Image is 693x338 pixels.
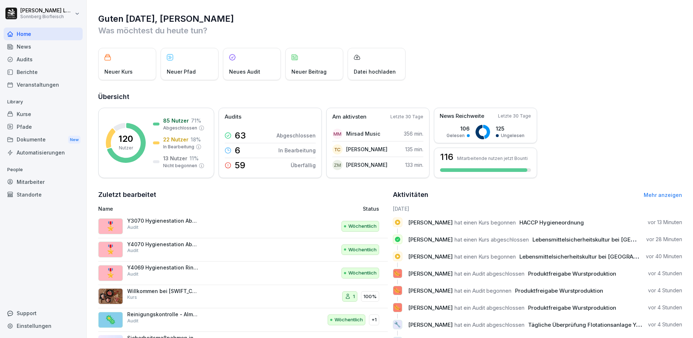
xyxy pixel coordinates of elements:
p: Was möchtest du heute tun? [98,25,682,36]
p: Wöchentlich [348,269,377,277]
a: Standorte [4,188,83,201]
p: Y4070 Hygienestation Abgang Rinderzerlegung [127,241,200,248]
span: [PERSON_NAME] [408,321,453,328]
p: In Bearbeitung [163,144,194,150]
a: Kurse [4,108,83,120]
span: [PERSON_NAME] [408,219,453,226]
p: 120 [119,135,133,143]
p: Audit [127,247,138,254]
p: Kurs [127,294,137,301]
p: Audits [225,113,241,121]
p: Überfällig [291,161,316,169]
p: Mirsad Music [346,130,380,137]
p: Sonnberg Biofleisch [20,14,73,19]
div: Dokumente [4,133,83,147]
div: MM [332,129,343,139]
span: hat einen Kurs begonnen [455,253,516,260]
a: 🦠Reinigungskontrolle - Almstraße, Schlachtung/ZerlegungAuditWöchentlich+1 [98,308,388,332]
h3: 116 [440,153,453,161]
span: hat ein Audit abgeschlossen [455,321,524,328]
p: Gelesen [447,132,465,139]
span: hat ein Audit begonnen [455,287,511,294]
p: 125 [496,125,524,132]
p: 🦠 [105,313,116,326]
p: [PERSON_NAME] [346,161,387,169]
img: vq64qnx387vm2euztaeei3pt.png [98,288,123,304]
p: 133 min. [405,161,423,169]
h2: Übersicht [98,92,682,102]
span: Produktfreigabe Wurstproduktion [528,304,616,311]
p: 100% [364,293,377,300]
p: Audit [127,318,138,324]
h2: Zuletzt bearbeitet [98,190,388,200]
p: 🌭 [394,285,401,296]
p: [PERSON_NAME] [346,145,387,153]
span: hat ein Audit abgeschlossen [455,270,524,277]
p: Wöchentlich [335,316,363,323]
p: vor 4 Stunden [648,321,682,328]
p: Ungelesen [501,132,524,139]
p: Nutzer [119,145,133,151]
div: Mitarbeiter [4,176,83,188]
p: Name [98,205,279,213]
h6: [DATE] [393,205,682,213]
span: [PERSON_NAME] [408,236,453,243]
span: Produktfreigabe Wurstproduktion [515,287,603,294]
span: HACCP Hygieneordnung [519,219,584,226]
p: vor 13 Minuten [648,219,682,226]
p: vor 40 Minuten [646,253,682,260]
p: 🌭 [394,268,401,279]
p: 1 [353,293,355,300]
p: Status [363,205,379,213]
div: Veranstaltungen [4,78,83,91]
span: hat einen Kurs abgeschlossen [455,236,529,243]
span: [PERSON_NAME] [408,253,453,260]
p: Abgeschlossen [277,132,316,139]
p: 63 [235,131,246,140]
p: Am aktivsten [332,113,366,121]
a: 🎖️Y3070 Hygienestation Abgang WurstbetriebAuditWöchentlich [98,215,388,238]
span: hat einen Kurs begonnen [455,219,516,226]
p: 22 Nutzer [163,136,188,143]
p: 13 Nutzer [163,154,187,162]
div: Support [4,307,83,320]
p: Abgeschlossen [163,125,197,131]
div: Pfade [4,120,83,133]
h2: Aktivitäten [393,190,428,200]
a: Home [4,28,83,40]
p: Neuer Beitrag [291,68,327,75]
p: Letzte 30 Tage [390,114,423,120]
p: Nicht begonnen [163,162,197,169]
a: Willkommen bei [SWIFT_CODE] BiofleischKurs1100% [98,285,388,309]
a: 🎖️Y4070 Hygienestation Abgang RinderzerlegungAuditWöchentlich [98,238,388,262]
span: [PERSON_NAME] [408,304,453,311]
p: Letzte 30 Tage [498,113,531,119]
p: 356 min. [404,130,423,137]
p: Wöchentlich [348,223,377,230]
p: 11 % [190,154,199,162]
p: Mitarbeitende nutzen jetzt Bounti [457,156,528,161]
p: 6 [235,146,240,155]
span: [PERSON_NAME] [408,270,453,277]
p: 59 [235,161,245,170]
a: Automatisierungen [4,146,83,159]
p: 71 % [191,117,201,124]
div: ZM [332,160,343,170]
p: 106 [447,125,470,132]
span: hat ein Audit abgeschlossen [455,304,524,311]
p: Willkommen bei [SWIFT_CODE] Biofleisch [127,288,200,294]
p: 🎖️ [105,220,116,233]
p: 135 min. [405,145,423,153]
p: Audit [127,224,138,231]
span: Produktfreigabe Wurstproduktion [528,270,616,277]
p: 18 % [191,136,201,143]
p: Reinigungskontrolle - Almstraße, Schlachtung/Zerlegung [127,311,200,318]
a: Berichte [4,66,83,78]
a: News [4,40,83,53]
p: Audit [127,271,138,277]
p: 🔧 [394,320,401,330]
h1: Guten [DATE], [PERSON_NAME] [98,13,682,25]
p: vor 4 Stunden [648,270,682,277]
